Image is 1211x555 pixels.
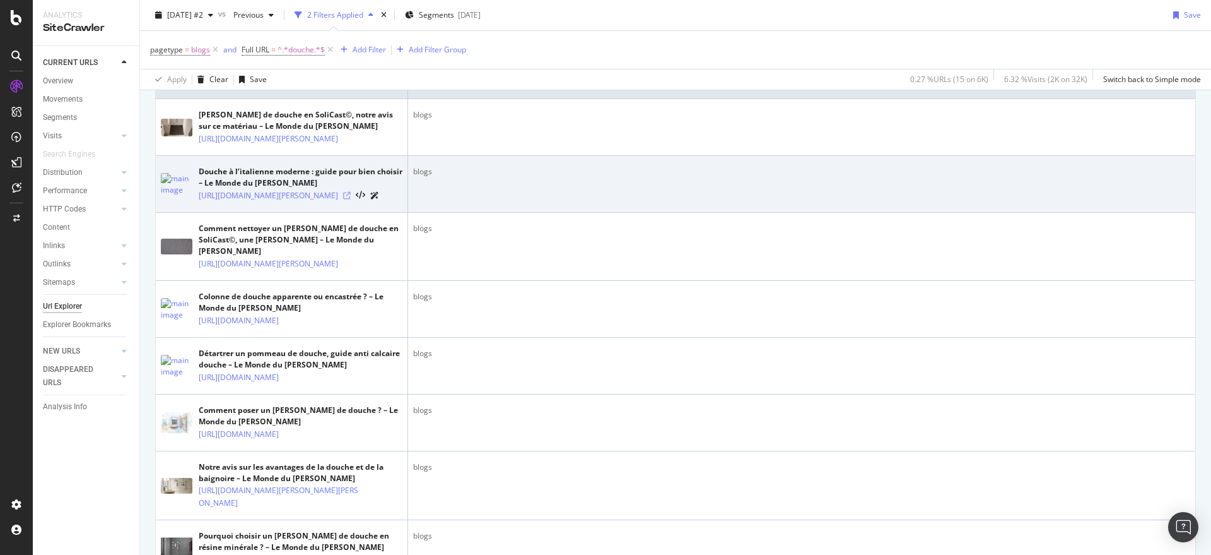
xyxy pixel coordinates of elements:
[1103,74,1201,85] div: Switch back to Simple mode
[199,484,361,510] a: [URL][DOMAIN_NAME][PERSON_NAME][PERSON_NAME]
[413,462,1190,473] div: blogs
[419,9,454,20] span: Segments
[43,239,65,253] div: Inlinks
[167,74,187,85] div: Apply
[271,44,276,55] span: =
[199,405,402,427] div: Comment poser un [PERSON_NAME] de douche ? – Le Monde du [PERSON_NAME]
[199,314,279,327] a: [URL][DOMAIN_NAME]
[199,133,338,145] a: [URL][DOMAIN_NAME][PERSON_NAME]
[43,345,118,358] a: NEW URLS
[43,166,83,179] div: Distribution
[199,258,338,270] a: [URL][DOMAIN_NAME][PERSON_NAME]
[43,300,82,313] div: Url Explorer
[199,371,279,384] a: [URL][DOMAIN_NAME]
[228,5,279,25] button: Previous
[43,239,118,253] a: Inlinks
[161,412,192,433] img: main image
[43,363,107,390] div: DISAPPEARED URLS
[413,405,1190,416] div: blogs
[199,291,402,314] div: Colonne de douche apparente ou encastrée ? – Le Monde du [PERSON_NAME]
[43,400,131,414] a: Analysis Info
[43,203,118,216] a: HTTP Codes
[43,276,75,289] div: Sitemaps
[43,56,98,69] div: CURRENT URLS
[218,8,228,19] span: vs
[43,129,62,143] div: Visits
[1184,9,1201,20] div: Save
[43,184,118,198] a: Performance
[43,258,71,271] div: Outlinks
[43,93,83,106] div: Movements
[458,9,481,20] div: [DATE]
[43,111,77,124] div: Segments
[209,74,228,85] div: Clear
[336,42,386,57] button: Add Filter
[161,298,192,321] img: main image
[199,462,402,484] div: Notre avis sur les avantages de la douche et de la baignoire – Le Monde du [PERSON_NAME]
[400,5,486,25] button: Segments[DATE]
[43,56,118,69] a: CURRENT URLS
[43,276,118,289] a: Sitemaps
[413,530,1190,542] div: blogs
[43,221,70,234] div: Content
[223,44,237,55] div: and
[278,41,325,59] span: ^.*douche.*$
[43,93,131,106] a: Movements
[199,223,402,257] div: Comment nettoyer un [PERSON_NAME] de douche en SoliCast©, une [PERSON_NAME] – Le Monde du [PERSON...
[370,189,379,202] a: AI Url Details
[161,119,192,136] img: main image
[43,318,131,331] a: Explorer Bookmarks
[1098,69,1201,90] button: Switch back to Simple mode
[307,9,363,20] div: 2 Filters Applied
[199,428,279,441] a: [URL][DOMAIN_NAME]
[250,74,267,85] div: Save
[43,203,86,216] div: HTTP Codes
[191,41,210,59] span: blogs
[199,189,338,202] a: [URL][DOMAIN_NAME][PERSON_NAME]
[413,291,1190,302] div: blogs
[199,348,402,371] div: Détartrer un pommeau de douche, guide anti calcaire douche – Le Monde du [PERSON_NAME]
[1004,74,1087,85] div: 6.32 % Visits ( 2K on 32K )
[43,10,129,21] div: Analytics
[150,44,183,55] span: pagetype
[413,166,1190,177] div: blogs
[43,258,118,271] a: Outlinks
[378,9,389,21] div: times
[43,166,118,179] a: Distribution
[192,69,228,90] button: Clear
[161,355,192,378] img: main image
[910,74,988,85] div: 0.27 % URLs ( 15 on 6K )
[161,173,192,196] img: main image
[43,111,131,124] a: Segments
[43,300,131,313] a: Url Explorer
[1168,512,1198,542] div: Open Intercom Messenger
[413,348,1190,359] div: blogs
[43,75,73,88] div: Overview
[43,75,131,88] a: Overview
[1168,5,1201,25] button: Save
[43,129,118,143] a: Visits
[353,44,386,55] div: Add Filter
[43,363,118,390] a: DISAPPEARED URLS
[199,166,402,189] div: Douche à l’italienne moderne : guide pour bien choisir – Le Monde du [PERSON_NAME]
[161,478,192,494] img: main image
[43,345,80,358] div: NEW URLS
[150,5,218,25] button: [DATE] #2
[150,69,187,90] button: Apply
[242,44,269,55] span: Full URL
[167,9,203,20] span: 2025 Sep. 30th #2
[199,109,402,132] div: [PERSON_NAME] de douche en SoliCast©, notre avis sur ce matériau – Le Monde du [PERSON_NAME]
[43,400,87,414] div: Analysis Info
[43,184,87,198] div: Performance
[199,530,402,553] div: Pourquoi choisir un [PERSON_NAME] de douche en résine minérale ? – Le Monde du [PERSON_NAME]
[223,44,237,56] button: and
[43,148,108,161] a: Search Engines
[43,148,95,161] div: Search Engines
[413,223,1190,234] div: blogs
[409,44,466,55] div: Add Filter Group
[234,69,267,90] button: Save
[228,9,264,20] span: Previous
[43,318,111,331] div: Explorer Bookmarks
[43,221,131,234] a: Content
[392,42,466,57] button: Add Filter Group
